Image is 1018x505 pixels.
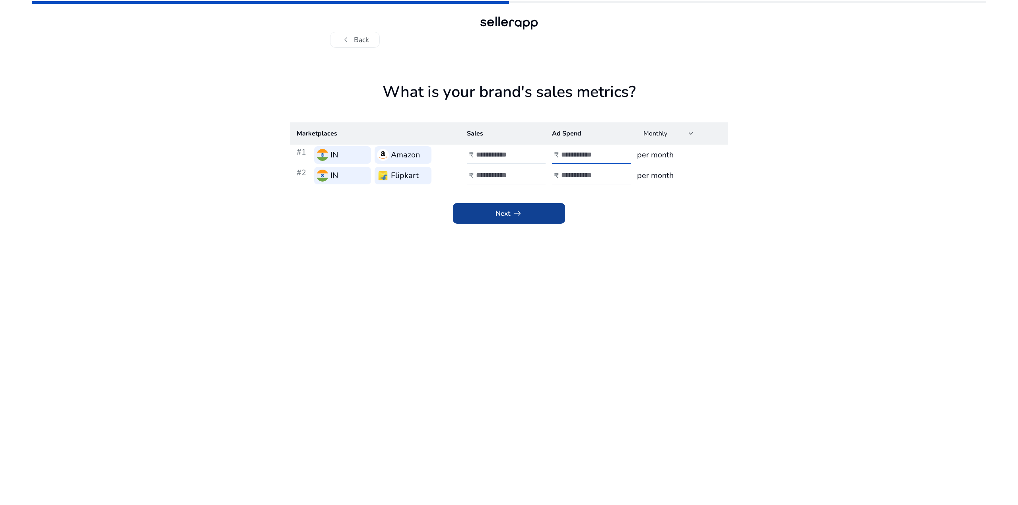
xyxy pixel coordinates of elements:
h3: Flipkart [391,170,419,182]
span: chevron_left [341,35,351,45]
button: chevron_leftBack [330,32,380,48]
h3: #1 [297,146,311,164]
span: Next [495,208,522,219]
h3: #2 [297,167,311,184]
h3: IN [330,170,338,182]
button: Nextarrow_right_alt [453,203,565,224]
span: arrow_right_alt [512,208,523,219]
th: Marketplaces [290,122,460,145]
h3: per month [637,170,721,182]
h1: What is your brand's sales metrics? [290,83,728,122]
img: in.svg [317,149,328,161]
h4: ₹ [554,151,559,159]
h4: ₹ [469,172,474,180]
th: Sales [460,122,546,145]
h3: per month [637,149,721,161]
img: in.svg [317,170,328,182]
h4: ₹ [554,172,559,180]
h3: Amazon [391,149,420,161]
span: Monthly [643,129,667,138]
h3: IN [330,149,338,161]
th: Ad Spend [546,122,631,145]
h4: ₹ [469,151,474,159]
